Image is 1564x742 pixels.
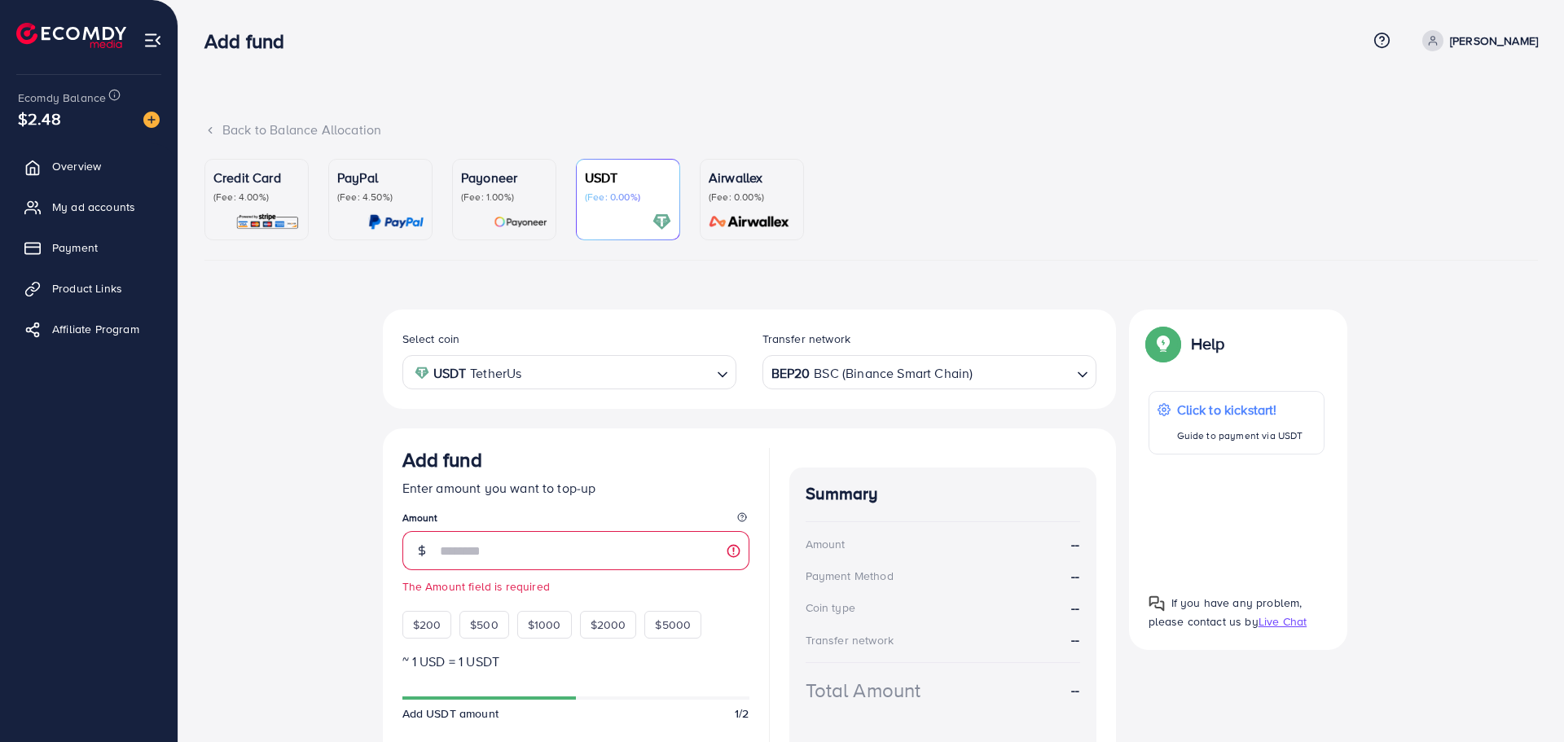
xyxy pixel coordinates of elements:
[655,617,691,633] span: $5000
[12,231,165,264] a: Payment
[213,168,300,187] p: Credit Card
[52,239,98,256] span: Payment
[337,168,424,187] p: PayPal
[806,632,894,648] div: Transfer network
[1071,567,1079,586] strong: --
[204,121,1538,139] div: Back to Balance Allocation
[806,568,894,584] div: Payment Method
[143,31,162,50] img: menu
[204,29,297,53] h3: Add fund
[337,191,424,204] p: (Fee: 4.50%)
[52,280,122,296] span: Product Links
[402,578,749,595] small: The Amount field is required
[213,191,300,204] p: (Fee: 4.00%)
[1177,426,1303,446] p: Guide to payment via USDT
[1191,334,1225,353] p: Help
[12,191,165,223] a: My ad accounts
[806,599,855,616] div: Coin type
[415,366,429,380] img: coin
[402,331,460,347] label: Select coin
[413,617,442,633] span: $200
[12,150,165,182] a: Overview
[585,168,671,187] p: USDT
[235,213,300,231] img: card
[402,448,482,472] h3: Add fund
[368,213,424,231] img: card
[1071,630,1079,648] strong: --
[52,158,101,174] span: Overview
[18,107,61,130] span: $2.48
[974,360,1070,385] input: Search for option
[1071,681,1079,700] strong: --
[1450,31,1538,50] p: [PERSON_NAME]
[52,199,135,215] span: My ad accounts
[1071,599,1079,617] strong: --
[528,617,561,633] span: $1000
[402,511,749,531] legend: Amount
[762,331,851,347] label: Transfer network
[652,213,671,231] img: card
[12,272,165,305] a: Product Links
[526,360,710,385] input: Search for option
[1071,535,1079,554] strong: --
[402,652,749,671] p: ~ 1 USD = 1 USDT
[494,213,547,231] img: card
[143,112,160,128] img: image
[806,484,1080,504] h4: Summary
[1495,669,1552,730] iframe: Chat
[470,617,499,633] span: $500
[762,355,1096,389] div: Search for option
[591,617,626,633] span: $2000
[806,536,846,552] div: Amount
[806,676,921,705] div: Total Amount
[814,362,973,385] span: BSC (Binance Smart Chain)
[1259,613,1307,630] span: Live Chat
[461,191,547,204] p: (Fee: 1.00%)
[12,313,165,345] a: Affiliate Program
[709,168,795,187] p: Airwallex
[1177,400,1303,419] p: Click to kickstart!
[704,213,795,231] img: card
[771,362,811,385] strong: BEP20
[1416,30,1538,51] a: [PERSON_NAME]
[461,168,547,187] p: Payoneer
[16,23,126,48] img: logo
[52,321,139,337] span: Affiliate Program
[735,705,749,722] span: 1/2
[18,90,106,106] span: Ecomdy Balance
[1149,329,1178,358] img: Popup guide
[585,191,671,204] p: (Fee: 0.00%)
[402,478,749,498] p: Enter amount you want to top-up
[470,362,521,385] span: TetherUs
[1149,595,1165,612] img: Popup guide
[709,191,795,204] p: (Fee: 0.00%)
[1149,595,1303,630] span: If you have any problem, please contact us by
[402,705,499,722] span: Add USDT amount
[402,355,736,389] div: Search for option
[433,362,467,385] strong: USDT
